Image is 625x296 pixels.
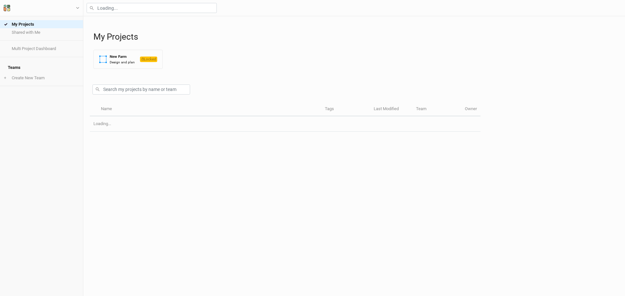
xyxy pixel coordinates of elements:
[4,75,6,81] span: +
[110,54,135,59] div: New Farm
[97,102,321,116] th: Name
[4,61,79,74] h4: Teams
[321,102,370,116] th: Tags
[412,102,461,116] th: Team
[92,84,190,95] input: Search my projects by name or team
[110,60,135,65] div: Design and plan
[93,50,163,69] button: New FarmDesign and planLocked
[140,57,157,62] span: Locked
[90,116,480,132] td: Loading...
[87,3,217,13] input: Loading...
[461,102,480,116] th: Owner
[370,102,412,116] th: Last Modified
[93,32,618,42] h1: My Projects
